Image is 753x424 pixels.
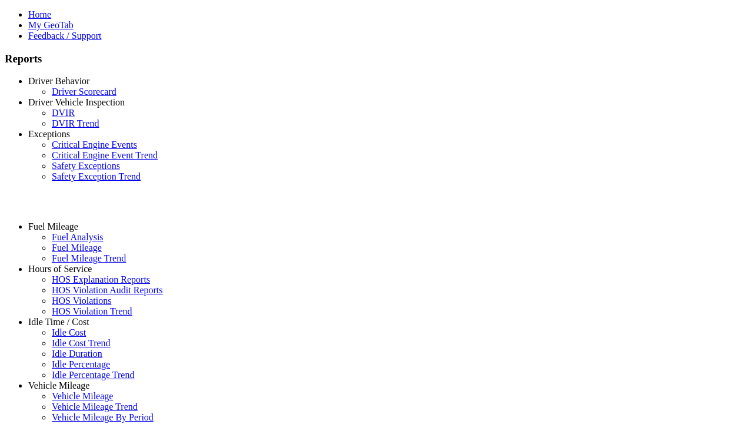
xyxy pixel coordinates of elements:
[52,402,138,412] a: Vehicle Mileage Trend
[28,97,125,107] a: Driver Vehicle Inspection
[52,87,116,97] a: Driver Scorecard
[52,171,141,181] a: Safety Exception Trend
[52,161,120,171] a: Safety Exceptions
[52,391,113,401] a: Vehicle Mileage
[28,264,92,274] a: Hours of Service
[52,108,75,118] a: DVIR
[52,232,104,242] a: Fuel Analysis
[52,285,163,295] a: HOS Violation Audit Reports
[28,20,74,30] a: My GeoTab
[52,296,111,306] a: HOS Violations
[52,253,126,263] a: Fuel Mileage Trend
[28,380,89,390] a: Vehicle Mileage
[52,349,102,359] a: Idle Duration
[5,52,748,65] h3: Reports
[52,274,150,284] a: HOS Explanation Reports
[52,327,86,337] a: Idle Cost
[52,140,137,150] a: Critical Engine Events
[28,76,89,86] a: Driver Behavior
[28,129,70,139] a: Exceptions
[28,31,101,41] a: Feedback / Support
[52,370,134,380] a: Idle Percentage Trend
[52,118,99,128] a: DVIR Trend
[52,338,111,348] a: Idle Cost Trend
[52,306,132,316] a: HOS Violation Trend
[52,412,154,422] a: Vehicle Mileage By Period
[28,317,89,327] a: Idle Time / Cost
[52,243,102,253] a: Fuel Mileage
[28,221,78,231] a: Fuel Mileage
[28,9,51,19] a: Home
[52,359,110,369] a: Idle Percentage
[52,150,158,160] a: Critical Engine Event Trend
